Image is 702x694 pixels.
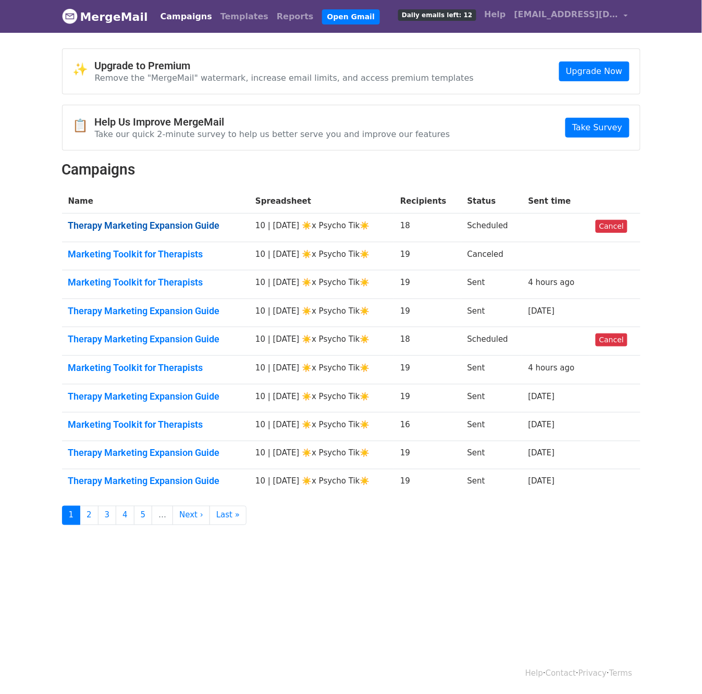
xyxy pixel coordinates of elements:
[95,59,474,72] h4: Upgrade to Premium
[394,299,461,327] td: 19
[461,299,522,327] td: Sent
[461,270,522,299] td: Sent
[73,118,95,133] span: 📋
[394,270,461,299] td: 19
[273,6,318,27] a: Reports
[62,8,78,24] img: MergeMail logo
[68,391,243,402] a: Therapy Marketing Expansion Guide
[68,419,243,430] a: Marketing Toolkit for Therapists
[546,669,576,678] a: Contact
[134,506,153,525] a: 5
[461,469,522,498] td: Sent
[73,62,95,77] span: ✨
[210,506,247,525] a: Last »
[62,6,148,28] a: MergeMail
[216,6,273,27] a: Templates
[68,476,243,487] a: Therapy Marketing Expansion Guide
[525,669,543,678] a: Help
[249,242,394,270] td: 10 | [DATE] ☀️x Psycho Tik☀️
[528,420,555,429] a: [DATE]
[528,306,555,316] a: [DATE]
[565,118,629,138] a: Take Survey
[510,4,632,29] a: [EMAIL_ADDRESS][DOMAIN_NAME]
[249,384,394,413] td: 10 | [DATE] ☀️x Psycho Tik☀️
[249,299,394,327] td: 10 | [DATE] ☀️x Psycho Tik☀️
[461,441,522,469] td: Sent
[62,189,250,214] th: Name
[394,469,461,498] td: 19
[68,333,243,345] a: Therapy Marketing Expansion Guide
[322,9,380,24] a: Open Gmail
[62,506,81,525] a: 1
[249,441,394,469] td: 10 | [DATE] ☀️x Psycho Tik☀️
[98,506,117,525] a: 3
[68,220,243,231] a: Therapy Marketing Expansion Guide
[514,8,619,21] span: [EMAIL_ADDRESS][DOMAIN_NAME]
[394,4,480,25] a: Daily emails left: 12
[461,214,522,242] td: Scheduled
[461,413,522,441] td: Sent
[394,356,461,385] td: 19
[522,189,589,214] th: Sent time
[68,305,243,317] a: Therapy Marketing Expansion Guide
[398,9,476,21] span: Daily emails left: 12
[173,506,210,525] a: Next ›
[249,327,394,356] td: 10 | [DATE] ☀️x Psycho Tik☀️
[95,72,474,83] p: Remove the "MergeMail" watermark, increase email limits, and access premium templates
[528,477,555,486] a: [DATE]
[95,116,450,128] h4: Help Us Improve MergeMail
[481,4,510,25] a: Help
[68,362,243,374] a: Marketing Toolkit for Therapists
[461,384,522,413] td: Sent
[249,270,394,299] td: 10 | [DATE] ☀️x Psycho Tik☀️
[394,413,461,441] td: 16
[68,249,243,260] a: Marketing Toolkit for Therapists
[559,61,629,81] a: Upgrade Now
[461,327,522,356] td: Scheduled
[394,214,461,242] td: 18
[62,161,641,179] h2: Campaigns
[95,129,450,140] p: Take our quick 2-minute survey to help us better serve you and improve our features
[578,669,607,678] a: Privacy
[461,242,522,270] td: Canceled
[394,189,461,214] th: Recipients
[249,413,394,441] td: 10 | [DATE] ☀️x Psycho Tik☀️
[528,278,575,287] a: 4 hours ago
[528,449,555,458] a: [DATE]
[528,392,555,401] a: [DATE]
[249,356,394,385] td: 10 | [DATE] ☀️x Psycho Tik☀️
[394,384,461,413] td: 19
[461,356,522,385] td: Sent
[249,214,394,242] td: 10 | [DATE] ☀️x Psycho Tik☀️
[68,277,243,288] a: Marketing Toolkit for Therapists
[596,333,627,346] a: Cancel
[394,327,461,356] td: 18
[156,6,216,27] a: Campaigns
[249,189,394,214] th: Spreadsheet
[394,441,461,469] td: 19
[116,506,134,525] a: 4
[80,506,98,525] a: 2
[461,189,522,214] th: Status
[528,363,575,373] a: 4 hours ago
[249,469,394,498] td: 10 | [DATE] ☀️x Psycho Tik☀️
[68,448,243,459] a: Therapy Marketing Expansion Guide
[394,242,461,270] td: 19
[650,644,702,694] iframe: Chat Widget
[596,220,627,233] a: Cancel
[609,669,632,678] a: Terms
